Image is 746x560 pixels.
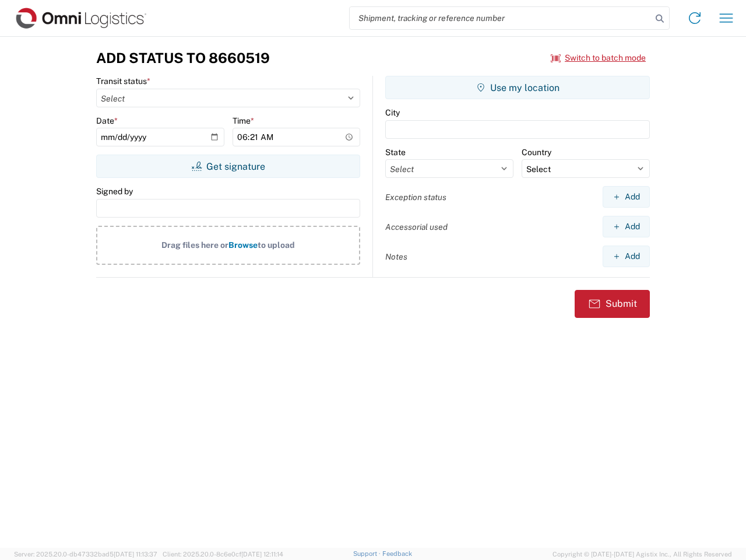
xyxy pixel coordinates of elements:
[163,551,283,558] span: Client: 2025.20.0-8c6e0cf
[603,186,650,208] button: Add
[228,240,258,250] span: Browse
[603,216,650,237] button: Add
[385,76,650,99] button: Use my location
[385,107,400,118] label: City
[385,192,446,202] label: Exception status
[522,147,551,157] label: Country
[385,147,406,157] label: State
[551,48,646,68] button: Switch to batch mode
[553,549,732,559] span: Copyright © [DATE]-[DATE] Agistix Inc., All Rights Reserved
[96,76,150,86] label: Transit status
[382,550,412,557] a: Feedback
[350,7,652,29] input: Shipment, tracking or reference number
[96,186,133,197] label: Signed by
[385,251,407,262] label: Notes
[96,116,118,126] label: Date
[96,50,270,66] h3: Add Status to 8660519
[161,240,228,250] span: Drag files here or
[603,246,650,267] button: Add
[258,240,295,250] span: to upload
[96,155,360,178] button: Get signature
[385,222,448,232] label: Accessorial used
[353,550,382,557] a: Support
[233,116,254,126] label: Time
[241,551,283,558] span: [DATE] 12:11:14
[575,290,650,318] button: Submit
[14,551,157,558] span: Server: 2025.20.0-db47332bad5
[114,551,157,558] span: [DATE] 11:13:37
